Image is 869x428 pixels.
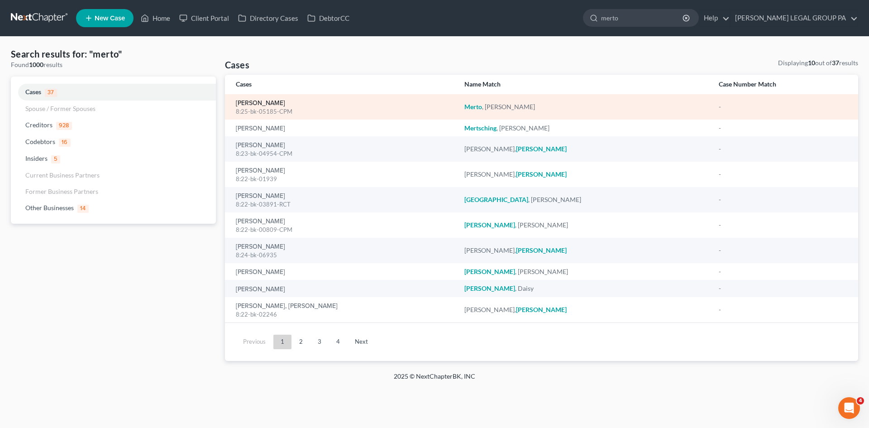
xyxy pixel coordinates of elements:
[464,305,704,314] div: [PERSON_NAME],
[719,221,847,230] div: -
[719,284,847,293] div: -
[77,205,89,213] span: 14
[711,75,858,94] th: Case Number Match
[329,335,347,349] a: 4
[56,122,72,130] span: 928
[236,142,285,149] a: [PERSON_NAME]
[175,10,234,26] a: Client Portal
[236,175,450,183] div: 8:22-bk-01939
[464,102,704,111] div: , [PERSON_NAME]
[236,168,285,174] a: [PERSON_NAME]
[348,335,375,349] a: Next
[464,284,515,292] em: [PERSON_NAME]
[25,121,53,129] span: Creditors
[292,335,310,349] a: 2
[310,335,329,349] a: 3
[11,200,216,216] a: Other Businesses14
[303,10,354,26] a: DebtorCC
[516,170,567,178] em: [PERSON_NAME]
[236,107,450,116] div: 8:25-bk-05185-CPM
[177,372,692,388] div: 2025 © NextChapterBK, INC
[25,171,100,179] span: Current Business Partners
[236,226,450,234] div: 8:22-bk-00809-CPM
[273,335,291,349] a: 1
[11,150,216,167] a: Insiders5
[464,195,704,204] div: , [PERSON_NAME]
[236,218,285,225] a: [PERSON_NAME]
[136,10,175,26] a: Home
[11,183,216,200] a: Former Business Partners
[234,10,303,26] a: Directory Cases
[51,155,60,164] span: 5
[236,251,450,260] div: 8:24-bk-06935
[25,188,98,195] span: Former Business Partners
[731,10,858,26] a: [PERSON_NAME] LEGAL GROUP PA
[464,124,704,133] div: , [PERSON_NAME]
[719,124,847,133] div: -
[236,125,285,132] a: [PERSON_NAME]
[464,267,704,276] div: , [PERSON_NAME]
[719,195,847,204] div: -
[25,105,95,112] span: Spouse / Former Spouses
[516,246,567,254] em: [PERSON_NAME]
[236,269,285,275] a: [PERSON_NAME]
[11,167,216,183] a: Current Business Partners
[457,75,711,94] th: Name Match
[45,89,57,97] span: 37
[464,221,704,230] div: , [PERSON_NAME]
[857,397,864,404] span: 4
[236,200,450,209] div: 8:22-bk-03891-RCT
[699,10,730,26] a: Help
[11,48,216,60] h4: Search results for: "merto"
[464,144,704,154] div: [PERSON_NAME],
[464,268,515,275] em: [PERSON_NAME]
[11,101,216,117] a: Spouse / Former Spouses
[11,134,216,150] a: Codebtors16
[236,244,285,250] a: [PERSON_NAME]
[236,310,450,319] div: 8:22-bk-02246
[11,60,216,69] div: Found results
[236,100,285,106] a: [PERSON_NAME]
[719,170,847,179] div: -
[464,103,482,111] em: Merto
[25,204,74,212] span: Other Businesses
[778,58,858,67] div: Displaying out of results
[225,58,249,71] h4: Cases
[25,138,55,145] span: Codebtors
[719,102,847,111] div: -
[838,397,860,419] iframe: Intercom live chat
[236,286,285,293] a: [PERSON_NAME]
[719,305,847,314] div: -
[95,15,125,22] span: New Case
[236,149,450,158] div: 8:23-bk-04954-CPM
[236,193,285,199] a: [PERSON_NAME]
[719,267,847,276] div: -
[29,61,43,68] strong: 1000
[464,124,497,132] em: Mertsching
[59,139,71,147] span: 16
[516,306,567,313] em: [PERSON_NAME]
[464,284,704,293] div: , Daisy
[808,59,815,67] strong: 10
[11,84,216,101] a: Cases37
[601,10,684,26] input: Search by name...
[25,154,48,162] span: Insiders
[464,221,515,229] em: [PERSON_NAME]
[516,145,567,153] em: [PERSON_NAME]
[225,75,457,94] th: Cases
[464,246,704,255] div: [PERSON_NAME],
[464,196,528,203] em: [GEOGRAPHIC_DATA]
[719,144,847,154] div: -
[11,117,216,134] a: Creditors928
[25,88,41,96] span: Cases
[719,246,847,255] div: -
[832,59,839,67] strong: 37
[464,170,704,179] div: [PERSON_NAME],
[236,303,338,309] a: [PERSON_NAME], [PERSON_NAME]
